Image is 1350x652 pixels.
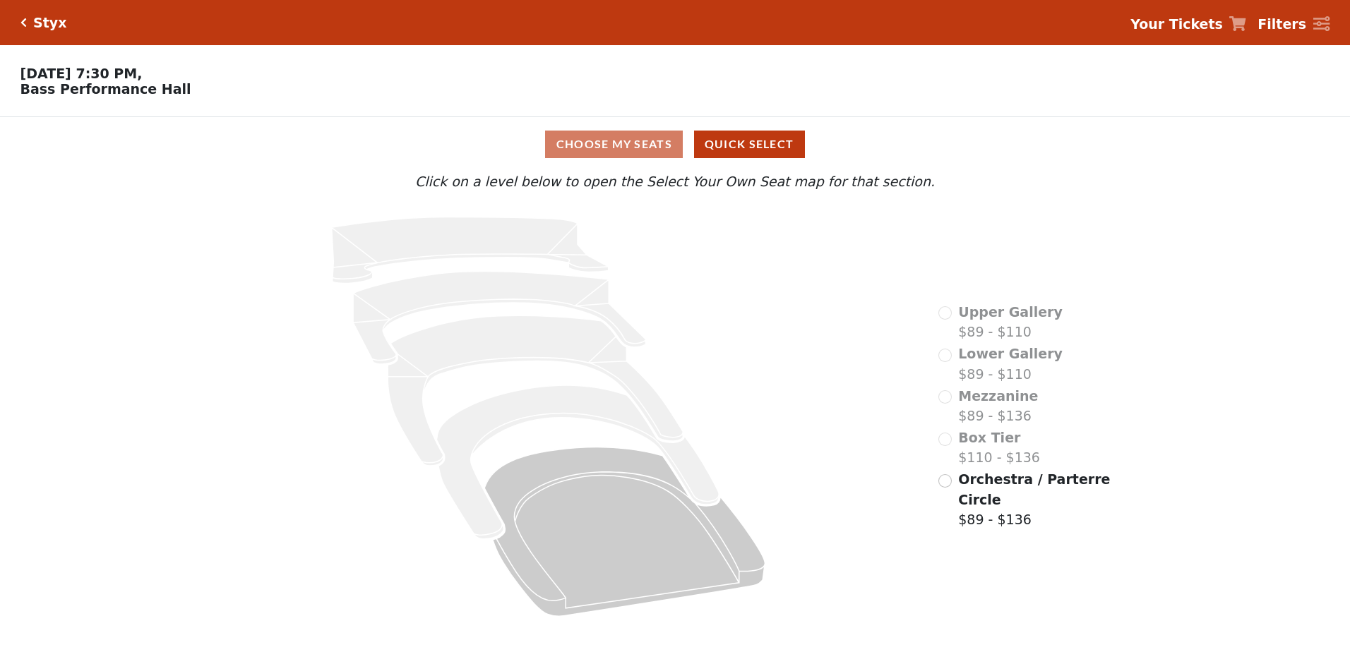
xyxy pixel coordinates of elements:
a: Click here to go back to filters [20,18,27,28]
label: $89 - $136 [958,386,1038,426]
label: $89 - $136 [958,469,1112,530]
label: $89 - $110 [958,344,1063,384]
label: $89 - $110 [958,302,1063,342]
span: Box Tier [958,430,1020,445]
strong: Your Tickets [1130,16,1223,32]
span: Mezzanine [958,388,1038,404]
span: Lower Gallery [958,346,1063,361]
span: Upper Gallery [958,304,1063,320]
h5: Styx [33,15,66,31]
button: Quick Select [694,131,805,158]
label: $110 - $136 [958,428,1040,468]
span: Orchestra / Parterre Circle [958,471,1110,507]
a: Filters [1258,14,1330,35]
path: Orchestra / Parterre Circle - Seats Available: 320 [484,447,765,617]
a: Your Tickets [1130,14,1246,35]
strong: Filters [1258,16,1306,32]
p: Click on a level below to open the Select Your Own Seat map for that section. [179,171,1171,192]
path: Upper Gallery - Seats Available: 0 [332,217,609,284]
path: Lower Gallery - Seats Available: 0 [353,272,645,364]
